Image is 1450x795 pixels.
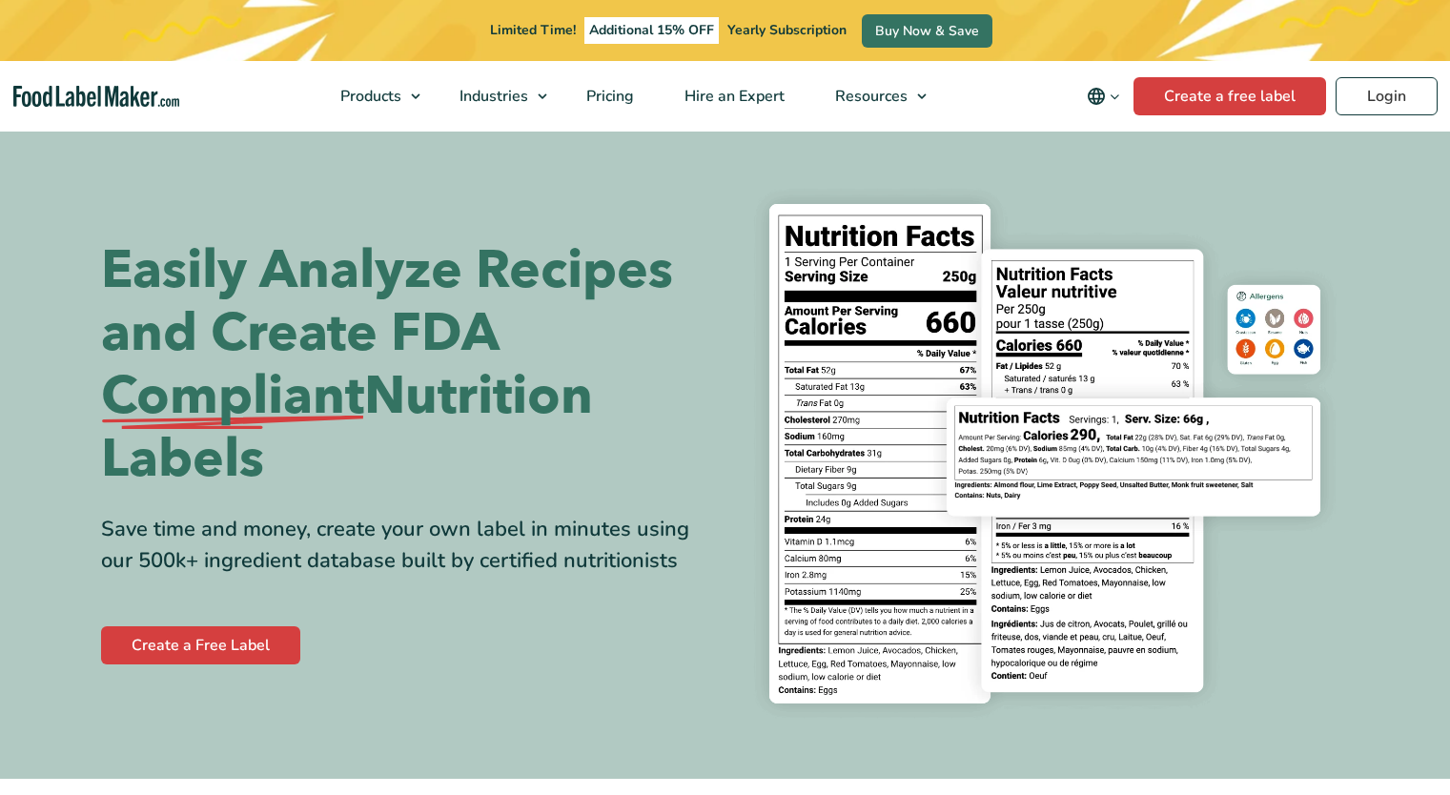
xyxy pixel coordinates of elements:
a: Pricing [562,61,655,132]
span: Compliant [101,365,364,428]
a: Food Label Maker homepage [13,86,179,108]
span: Hire an Expert [679,86,786,107]
span: Limited Time! [490,21,576,39]
a: Login [1336,77,1438,115]
span: Yearly Subscription [727,21,847,39]
a: Resources [810,61,936,132]
a: Industries [435,61,557,132]
span: Industries [454,86,530,107]
button: Change language [1073,77,1133,115]
a: Hire an Expert [660,61,806,132]
h1: Easily Analyze Recipes and Create FDA Nutrition Labels [101,239,711,491]
a: Buy Now & Save [862,14,992,48]
a: Create a free label [1133,77,1326,115]
span: Pricing [581,86,636,107]
a: Products [316,61,430,132]
span: Resources [829,86,909,107]
a: Create a Free Label [101,626,300,664]
span: Products [335,86,403,107]
div: Save time and money, create your own label in minutes using our 500k+ ingredient database built b... [101,514,711,577]
span: Additional 15% OFF [584,17,719,44]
